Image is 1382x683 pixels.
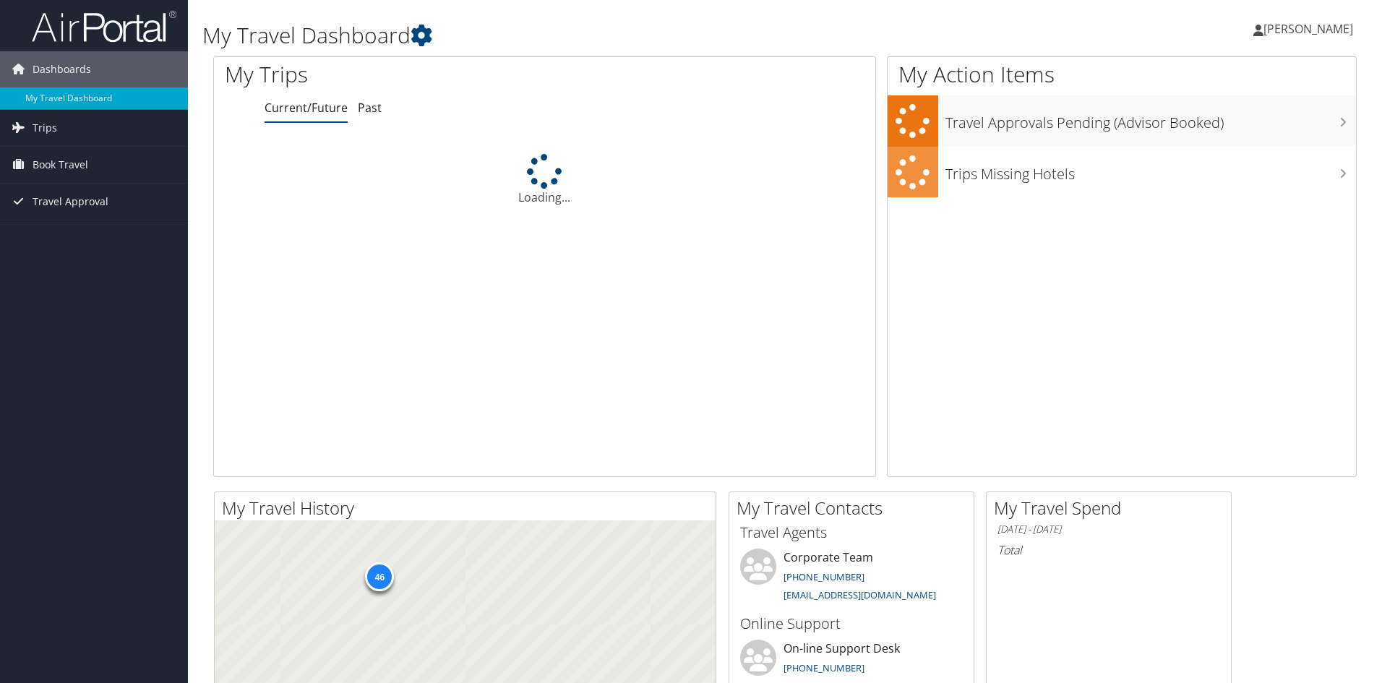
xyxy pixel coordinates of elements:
[1253,7,1368,51] a: [PERSON_NAME]
[33,184,108,220] span: Travel Approval
[740,614,963,634] h3: Online Support
[33,110,57,146] span: Trips
[733,549,970,608] li: Corporate Team
[997,542,1220,558] h6: Total
[888,59,1356,90] h1: My Action Items
[365,562,394,590] div: 46
[214,154,875,206] div: Loading...
[888,147,1356,198] a: Trips Missing Hotels
[945,157,1356,184] h3: Trips Missing Hotels
[265,100,348,116] a: Current/Future
[33,147,88,183] span: Book Travel
[945,106,1356,133] h3: Travel Approvals Pending (Advisor Booked)
[784,661,864,674] a: [PHONE_NUMBER]
[997,523,1220,536] h6: [DATE] - [DATE]
[1263,21,1353,37] span: [PERSON_NAME]
[32,9,176,43] img: airportal-logo.png
[740,523,963,543] h3: Travel Agents
[202,20,979,51] h1: My Travel Dashboard
[888,95,1356,147] a: Travel Approvals Pending (Advisor Booked)
[784,570,864,583] a: [PHONE_NUMBER]
[222,496,716,520] h2: My Travel History
[737,496,974,520] h2: My Travel Contacts
[994,496,1231,520] h2: My Travel Spend
[784,588,936,601] a: [EMAIL_ADDRESS][DOMAIN_NAME]
[225,59,589,90] h1: My Trips
[358,100,382,116] a: Past
[33,51,91,87] span: Dashboards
